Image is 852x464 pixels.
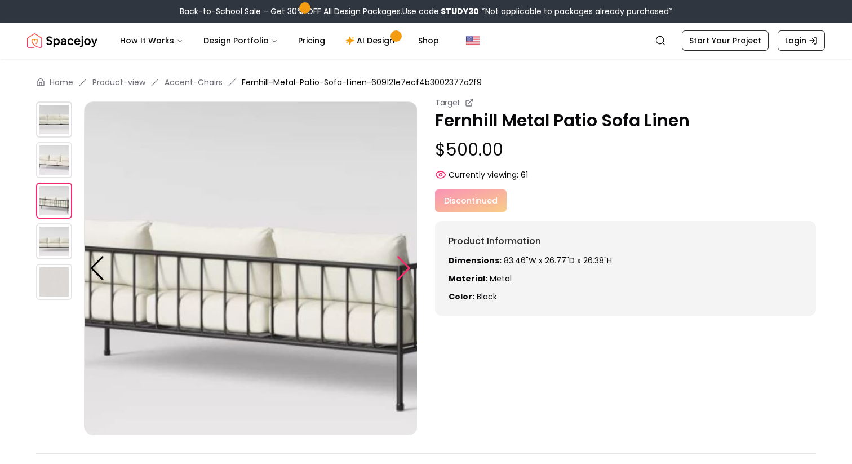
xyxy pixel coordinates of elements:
[336,29,407,52] a: AI Design
[27,29,97,52] a: Spacejoy
[778,30,825,51] a: Login
[490,273,512,284] span: Metal
[402,6,479,17] span: Use code:
[36,142,72,178] img: https://storage.googleapis.com/spacejoy-main/assets/609121e7ecf4b3002377a2f9/product_1_bip8l175ahl
[242,77,482,88] span: Fernhill-Metal-Patio-Sofa-Linen-609121e7ecf4b3002377a2f9
[180,6,673,17] div: Back-to-School Sale – Get 30% OFF All Design Packages.
[50,77,73,88] a: Home
[36,264,72,300] img: https://storage.googleapis.com/spacejoy-main/assets/609121e7ecf4b3002377a2f9/product_0_f9p1d4n0e16
[441,6,479,17] b: STUDY30
[449,255,802,266] p: 83.46"W x 26.77"D x 26.38"H
[27,23,825,59] nav: Global
[409,29,448,52] a: Shop
[449,255,502,266] strong: Dimensions:
[36,183,72,219] img: https://storage.googleapis.com/spacejoy-main/assets/609121e7ecf4b3002377a2f9/product_2_eca5p8hm59f
[84,101,418,435] img: https://storage.googleapis.com/spacejoy-main/assets/609121e7ecf4b3002377a2f9/product_2_eca5p8hm59f
[435,97,460,108] small: Target
[479,6,673,17] span: *Not applicable to packages already purchased*
[435,111,816,131] p: Fernhill Metal Patio Sofa Linen
[111,29,192,52] button: How It Works
[466,34,480,47] img: United States
[27,29,97,52] img: Spacejoy Logo
[194,29,287,52] button: Design Portfolio
[435,140,816,160] p: $500.00
[36,101,72,138] img: https://storage.googleapis.com/spacejoy-main/assets/609121e7ecf4b3002377a2f9/product_0_fi4jp2le6j7
[289,29,334,52] a: Pricing
[449,291,474,302] strong: Color:
[449,273,487,284] strong: Material:
[449,169,518,180] span: Currently viewing:
[92,77,145,88] a: Product-view
[165,77,223,88] a: Accent-Chairs
[682,30,769,51] a: Start Your Project
[521,169,528,180] span: 61
[449,235,802,248] h6: Product Information
[477,291,497,302] span: black
[36,77,816,88] nav: breadcrumb
[111,29,448,52] nav: Main
[36,223,72,259] img: https://storage.googleapis.com/spacejoy-main/assets/609121e7ecf4b3002377a2f9/product_3_eg4lmmd54fl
